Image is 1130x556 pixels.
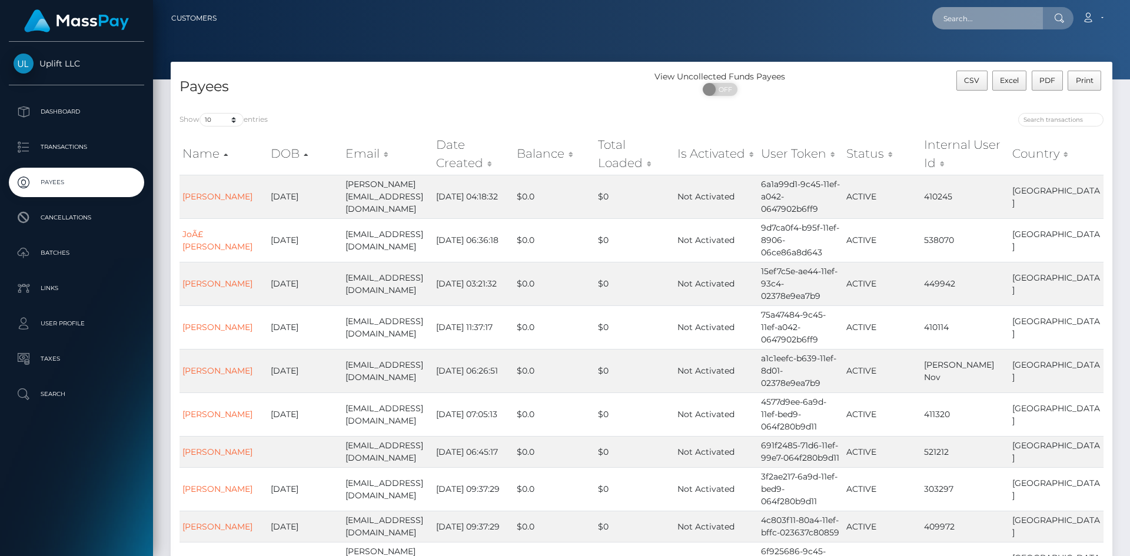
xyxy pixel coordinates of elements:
td: [DATE] [268,511,343,542]
a: [PERSON_NAME] [182,521,252,532]
td: [DATE] 06:26:51 [433,349,514,392]
td: [PERSON_NAME] Nov [921,349,1009,392]
td: $0.0 [514,392,594,436]
button: Print [1068,71,1101,91]
td: [DATE] 06:45:17 [433,436,514,467]
p: Dashboard [14,103,139,121]
th: Balance: activate to sort column ascending [514,133,594,175]
button: CSV [956,71,988,91]
span: CSV [964,76,979,85]
td: $0 [595,262,675,305]
a: Search [9,379,144,409]
td: [DATE] 09:37:29 [433,467,514,511]
td: $0.0 [514,436,594,467]
td: 4c803f11-80a4-11ef-bffc-023637c80859 [758,511,843,542]
td: $0 [595,175,675,218]
td: [GEOGRAPHIC_DATA] [1009,467,1104,511]
td: Not Activated [674,305,758,349]
p: Cancellations [14,209,139,227]
td: [DATE] [268,175,343,218]
td: a1c1eefc-b639-11ef-8d01-02378e9ea7b9 [758,349,843,392]
button: Excel [992,71,1027,91]
td: ACTIVE [843,175,921,218]
td: [EMAIL_ADDRESS][DOMAIN_NAME] [343,436,433,467]
td: [GEOGRAPHIC_DATA] [1009,262,1104,305]
a: Transactions [9,132,144,162]
a: Batches [9,238,144,268]
td: Not Activated [674,511,758,542]
td: ACTIVE [843,392,921,436]
td: [PERSON_NAME][EMAIL_ADDRESS][DOMAIN_NAME] [343,175,433,218]
td: ACTIVE [843,218,921,262]
td: [DATE] [268,262,343,305]
td: $0 [595,436,675,467]
td: $0.0 [514,175,594,218]
th: Is Activated: activate to sort column ascending [674,133,758,175]
td: $0.0 [514,305,594,349]
td: $0.0 [514,511,594,542]
td: Not Activated [674,175,758,218]
a: Links [9,274,144,303]
td: ACTIVE [843,305,921,349]
td: ACTIVE [843,467,921,511]
td: ACTIVE [843,436,921,467]
div: View Uncollected Funds Payees [642,71,799,83]
td: [EMAIL_ADDRESS][DOMAIN_NAME] [343,511,433,542]
p: Links [14,279,139,297]
th: DOB: activate to sort column descending [268,133,343,175]
select: Showentries [200,113,244,126]
button: PDF [1032,71,1063,91]
span: Uplift LLC [9,58,144,69]
td: $0.0 [514,467,594,511]
a: [PERSON_NAME] [182,191,252,202]
td: ACTIVE [843,262,921,305]
td: 15ef7c5e-ae44-11ef-93c4-02378e9ea7b9 [758,262,843,305]
td: $0.0 [514,349,594,392]
td: $0.0 [514,262,594,305]
td: [GEOGRAPHIC_DATA] [1009,436,1104,467]
a: [PERSON_NAME] [182,278,252,289]
h4: Payees [180,76,633,97]
td: 6a1a99d1-9c45-11ef-a042-0647902b6ff9 [758,175,843,218]
td: $0 [595,467,675,511]
a: [PERSON_NAME] [182,447,252,457]
td: $0 [595,349,675,392]
p: Batches [14,244,139,262]
td: 3f2ae217-6a9d-11ef-bed9-064f280b9d11 [758,467,843,511]
td: [GEOGRAPHIC_DATA] [1009,175,1104,218]
td: Not Activated [674,262,758,305]
td: Not Activated [674,349,758,392]
td: [GEOGRAPHIC_DATA] [1009,349,1104,392]
span: OFF [709,83,739,96]
p: Taxes [14,350,139,368]
th: Name: activate to sort column ascending [180,133,268,175]
td: [DATE] [268,392,343,436]
td: [EMAIL_ADDRESS][DOMAIN_NAME] [343,218,433,262]
td: $0 [595,305,675,349]
span: Excel [1000,76,1019,85]
td: 521212 [921,436,1009,467]
td: [GEOGRAPHIC_DATA] [1009,392,1104,436]
td: [DATE] [268,305,343,349]
a: [PERSON_NAME] [182,484,252,494]
span: PDF [1039,76,1055,85]
td: Not Activated [674,436,758,467]
td: ACTIVE [843,349,921,392]
th: Internal User Id: activate to sort column ascending [921,133,1009,175]
p: Payees [14,174,139,191]
td: 410245 [921,175,1009,218]
td: [GEOGRAPHIC_DATA] [1009,305,1104,349]
a: Dashboard [9,97,144,126]
td: 449942 [921,262,1009,305]
th: Country: activate to sort column ascending [1009,133,1104,175]
th: Total Loaded: activate to sort column ascending [595,133,675,175]
a: JoÃ£[PERSON_NAME] [182,229,252,252]
td: 411320 [921,392,1009,436]
td: ACTIVE [843,511,921,542]
td: $0 [595,218,675,262]
a: Payees [9,168,144,197]
img: MassPay Logo [24,9,129,32]
td: [EMAIL_ADDRESS][DOMAIN_NAME] [343,349,433,392]
a: [PERSON_NAME] [182,365,252,376]
span: Print [1076,76,1094,85]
